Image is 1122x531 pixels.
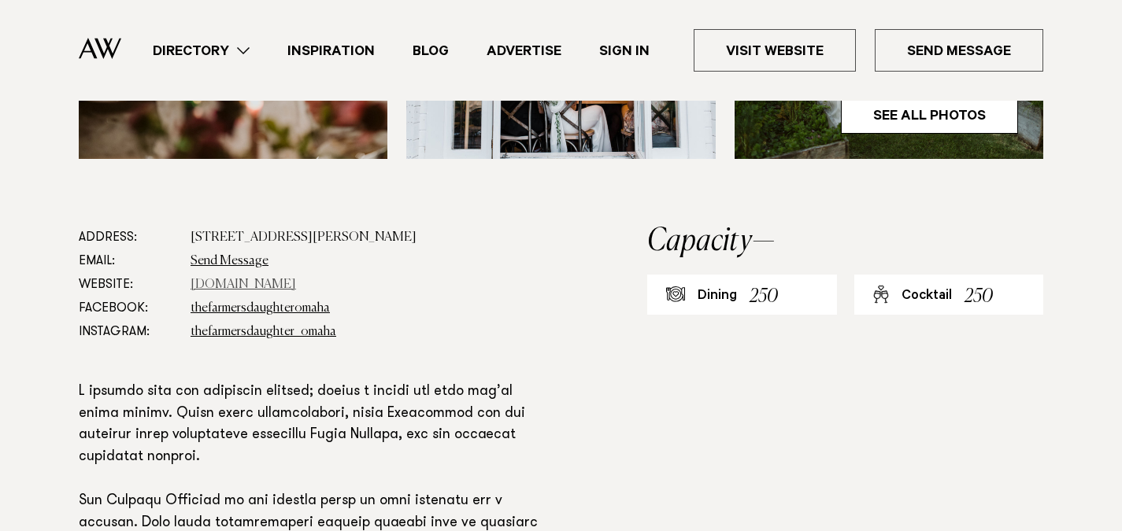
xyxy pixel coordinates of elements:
[394,40,468,61] a: Blog
[191,326,336,338] a: thefarmersdaughter_omaha
[902,287,952,306] div: Cocktail
[875,29,1043,72] a: Send Message
[750,282,778,312] div: 250
[191,226,546,249] dd: [STREET_ADDRESS][PERSON_NAME]
[698,287,737,306] div: Dining
[79,226,178,249] dt: Address:
[79,320,178,344] dt: Instagram:
[965,282,993,312] div: 250
[79,38,121,59] img: Auckland Weddings Logo
[134,40,268,61] a: Directory
[647,226,1043,257] h2: Capacity
[79,249,178,273] dt: Email:
[580,40,668,61] a: Sign In
[191,278,296,291] a: [DOMAIN_NAME]
[694,29,856,72] a: Visit Website
[468,40,580,61] a: Advertise
[79,297,178,320] dt: Facebook:
[268,40,394,61] a: Inspiration
[191,302,330,315] a: thefarmersdaughteromaha
[841,96,1018,134] a: See All Photos
[79,273,178,297] dt: Website:
[191,255,268,267] a: Send Message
